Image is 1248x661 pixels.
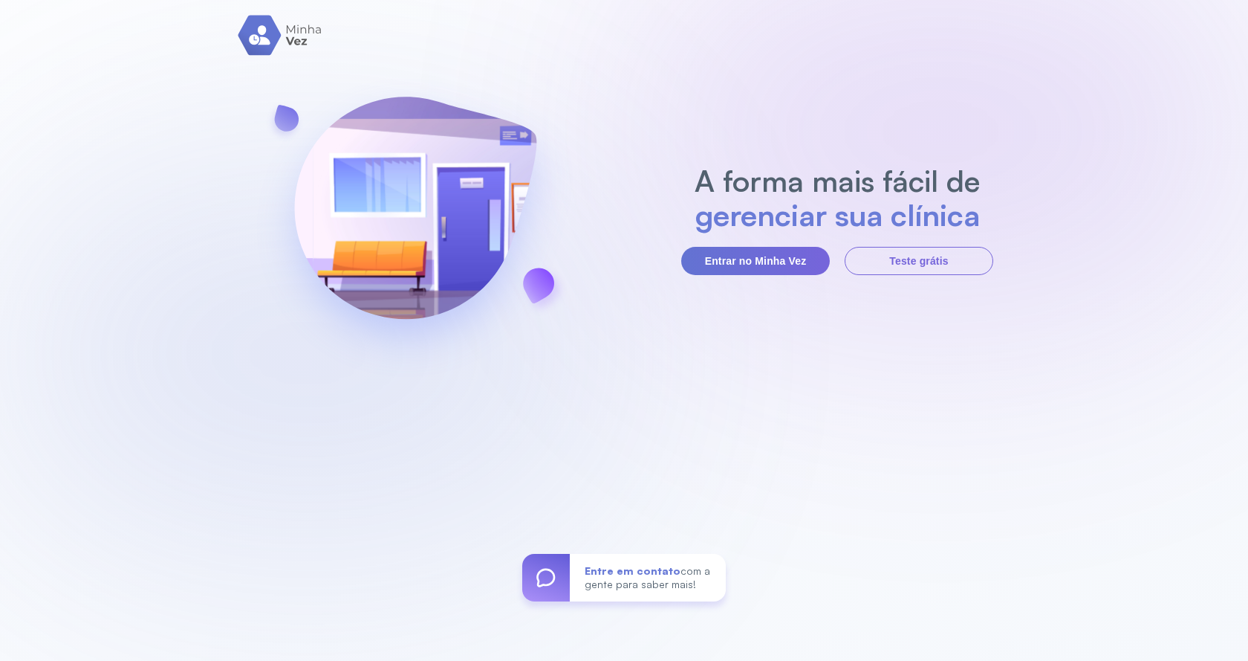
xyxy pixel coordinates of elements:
img: logo.svg [238,15,323,56]
h2: gerenciar sua clínica [687,198,988,232]
img: banner-login.svg [255,57,576,381]
button: Entrar no Minha Vez [681,247,830,275]
a: Entre em contatocom a gente para saber mais! [522,554,726,602]
h2: A forma mais fácil de [687,164,988,198]
button: Teste grátis [845,247,993,275]
span: Entre em contato [585,564,680,577]
div: com a gente para saber mais! [570,554,726,602]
